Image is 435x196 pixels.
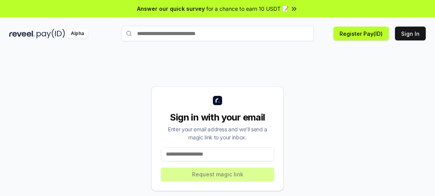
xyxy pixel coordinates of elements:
img: pay_id [37,29,65,39]
div: Enter your email address and we’ll send a magic link to your inbox. [161,125,274,141]
span: for a chance to earn 10 USDT 📝 [206,5,289,13]
span: Answer our quick survey [137,5,205,13]
div: Sign in with your email [161,111,274,124]
button: Sign In [395,27,426,40]
img: logo_small [213,96,222,105]
div: Alpha [67,29,88,39]
img: reveel_dark [9,29,35,39]
button: Register Pay(ID) [333,27,389,40]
